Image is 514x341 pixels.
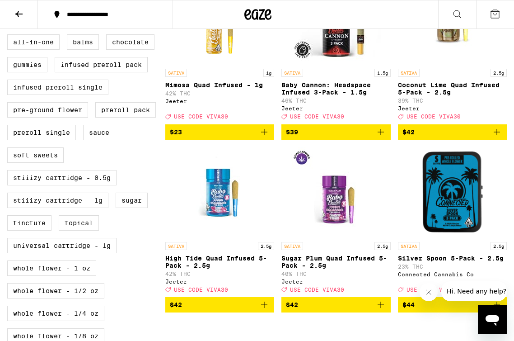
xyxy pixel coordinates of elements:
p: Coconut Lime Quad Infused 5-Pack - 2.5g [398,81,507,96]
img: Connected Cannabis Co - Silver Spoon 5-Pack - 2.5g [407,147,498,237]
p: 40% THC [281,271,390,277]
a: Open page for Silver Spoon 5-Pack - 2.5g from Connected Cannabis Co [398,147,507,297]
p: Baby Cannon: Headspace Infused 3-Pack - 1.5g [281,81,390,96]
div: Jeeter [281,105,390,111]
iframe: Message from company [441,281,507,301]
a: Open page for Sugar Plum Quad Infused 5-Pack - 2.5g from Jeeter [281,147,390,297]
label: Sugar [116,193,148,208]
p: SATIVA [398,69,420,77]
div: Jeeter [398,105,507,111]
label: Preroll Pack [95,102,156,118]
iframe: Close message [420,283,438,301]
span: USE CODE VIVA30 [290,287,344,293]
label: Whole Flower - 1/4 oz [7,306,104,321]
p: Sugar Plum Quad Infused 5-Pack - 2.5g [281,255,390,269]
span: USE CODE VIVA30 [407,287,461,293]
label: STIIIZY Cartridge - 0.5g [7,170,117,185]
label: Universal Cartridge - 1g [7,238,117,253]
label: Tincture [7,215,51,231]
p: 1g [263,69,274,77]
span: USE CODE VIVA30 [407,114,461,120]
label: Soft Sweets [7,147,64,163]
iframe: Button to launch messaging window [478,305,507,334]
label: Infused Preroll Single [7,80,108,95]
img: Jeeter - High Tide Quad Infused 5-Pack - 2.5g [175,147,265,237]
div: Connected Cannabis Co [398,271,507,277]
label: Whole Flower - 1 oz [7,260,96,276]
p: 2.5g [491,242,507,250]
span: USE CODE VIVA30 [290,114,344,120]
label: Whole Flower - 1/2 oz [7,283,104,298]
p: SATIVA [165,242,187,250]
p: 42% THC [165,271,274,277]
label: STIIIZY Cartridge - 1g [7,193,108,208]
p: 46% THC [281,98,390,104]
p: SATIVA [398,242,420,250]
p: High Tide Quad Infused 5-Pack - 2.5g [165,255,274,269]
label: Balms [67,34,99,50]
button: Add to bag [281,124,390,140]
label: Topical [59,215,99,231]
div: Jeeter [165,279,274,284]
label: Sauce [83,125,115,140]
p: 23% THC [398,264,507,270]
span: USE CODE VIVA30 [174,287,228,293]
label: Pre-ground Flower [7,102,88,118]
p: 2.5g [491,69,507,77]
button: Add to bag [165,124,274,140]
p: 42% THC [165,90,274,96]
span: $42 [286,301,298,308]
p: Silver Spoon 5-Pack - 2.5g [398,255,507,262]
p: 2.5g [374,242,391,250]
span: $23 [170,128,182,136]
span: $42 [170,301,182,308]
button: Add to bag [398,124,507,140]
p: 39% THC [398,98,507,104]
label: Preroll Single [7,125,76,140]
button: Add to bag [281,297,390,313]
span: USE CODE VIVA30 [174,114,228,120]
p: SATIVA [281,69,303,77]
span: $42 [402,128,415,136]
label: Chocolate [106,34,154,50]
label: Infused Preroll Pack [55,57,148,72]
button: Add to bag [165,297,274,313]
img: Jeeter - Sugar Plum Quad Infused 5-Pack - 2.5g [291,147,381,237]
span: $44 [402,301,415,308]
div: Jeeter [165,98,274,104]
span: $39 [286,128,298,136]
label: All-In-One [7,34,60,50]
p: Mimosa Quad Infused - 1g [165,81,274,89]
p: 2.5g [258,242,274,250]
p: 1.5g [374,69,391,77]
button: Add to bag [398,297,507,313]
label: Gummies [7,57,47,72]
div: Jeeter [281,279,390,284]
a: Open page for High Tide Quad Infused 5-Pack - 2.5g from Jeeter [165,147,274,297]
p: SATIVA [165,69,187,77]
p: SATIVA [281,242,303,250]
